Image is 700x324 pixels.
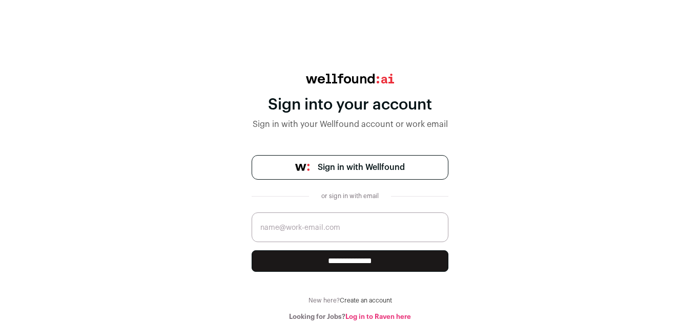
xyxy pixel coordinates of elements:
span: Sign in with Wellfound [318,161,405,174]
div: or sign in with email [317,192,383,200]
input: name@work-email.com [252,212,448,242]
div: Looking for Jobs? [252,313,448,321]
div: New here? [252,296,448,305]
img: wellfound:ai [306,74,394,83]
div: Sign in with your Wellfound account or work email [252,118,448,131]
a: Sign in with Wellfound [252,155,448,180]
img: wellfound-symbol-flush-black-fb3c872781a75f747ccb3a119075da62bfe97bd399995f84a933054e44a575c4.png [295,164,310,171]
div: Sign into your account [252,96,448,114]
a: Log in to Raven here [345,313,411,320]
a: Create an account [340,297,392,304]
